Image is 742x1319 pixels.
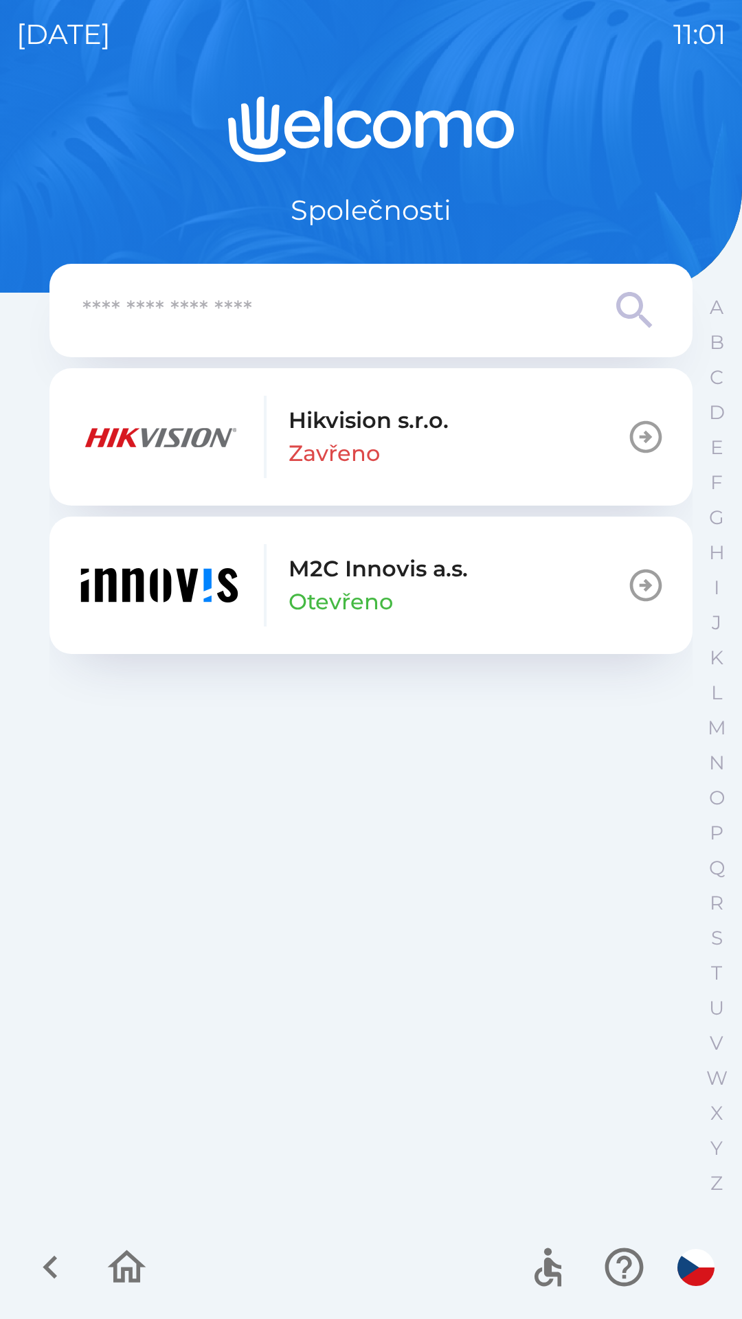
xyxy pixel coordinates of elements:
p: Zavřeno [289,437,380,470]
p: P [710,821,723,845]
button: C [699,360,734,395]
p: D [709,401,725,425]
button: J [699,605,734,640]
button: U [699,991,734,1026]
button: N [699,745,734,780]
button: V [699,1026,734,1061]
p: A [710,295,723,319]
p: [DATE] [16,14,111,55]
button: Y [699,1131,734,1166]
p: H [709,541,725,565]
button: O [699,780,734,815]
img: Logo [49,96,693,162]
p: S [711,926,723,950]
p: M [708,716,726,740]
p: F [710,471,723,495]
p: Společnosti [291,190,451,231]
button: Hikvision s.r.o.Zavřeno [49,368,693,506]
p: B [710,330,724,354]
img: b01956f5-af48-444b-9fcc-483460bef81e.png [77,396,242,478]
p: Hikvision s.r.o. [289,404,449,437]
button: E [699,430,734,465]
button: P [699,815,734,850]
button: M [699,710,734,745]
button: A [699,290,734,325]
p: G [709,506,724,530]
button: F [699,465,734,500]
button: G [699,500,734,535]
button: S [699,921,734,956]
p: C [710,365,723,390]
p: T [711,961,722,985]
button: T [699,956,734,991]
p: 11:01 [673,14,726,55]
p: R [710,891,723,915]
button: H [699,535,734,570]
p: K [710,646,723,670]
button: W [699,1061,734,1096]
button: B [699,325,734,360]
p: E [710,436,723,460]
button: D [699,395,734,430]
button: M2C Innovis a.s.Otevřeno [49,517,693,654]
p: Q [709,856,725,880]
p: Z [710,1171,723,1195]
p: I [714,576,719,600]
p: L [711,681,722,705]
img: c42423d4-3517-4601-b1c4-80ea61f5d08a.png [77,544,242,627]
button: R [699,886,734,921]
p: X [710,1101,723,1125]
button: I [699,570,734,605]
p: N [709,751,725,775]
button: L [699,675,734,710]
button: Q [699,850,734,886]
p: O [709,786,725,810]
p: J [712,611,721,635]
button: X [699,1096,734,1131]
p: U [709,996,724,1020]
p: Otevřeno [289,585,393,618]
button: Z [699,1166,734,1201]
p: Y [710,1136,723,1160]
p: V [710,1031,723,1055]
p: W [706,1066,728,1090]
img: cs flag [677,1249,715,1286]
button: K [699,640,734,675]
p: M2C Innovis a.s. [289,552,468,585]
